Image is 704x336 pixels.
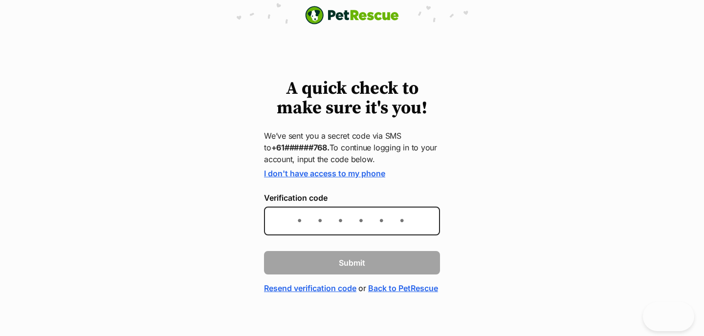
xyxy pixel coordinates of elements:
iframe: Help Scout Beacon - Open [643,302,694,331]
a: Back to PetRescue [368,282,438,294]
a: Resend verification code [264,282,356,294]
p: We’ve sent you a secret code via SMS to To continue logging in to your account, input the code be... [264,130,440,165]
span: Submit [339,257,365,269]
h1: A quick check to make sure it's you! [264,79,440,118]
img: logo-e224e6f780fb5917bec1dbf3a21bbac754714ae5b6737aabdf751b685950b380.svg [305,6,399,24]
input: Enter the 6-digit verification code sent to your device [264,207,440,235]
strong: +61######768. [271,143,330,152]
span: or [358,282,366,294]
button: Submit [264,251,440,274]
a: I don't have access to my phone [264,168,385,178]
a: PetRescue [305,6,399,24]
label: Verification code [264,193,440,202]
